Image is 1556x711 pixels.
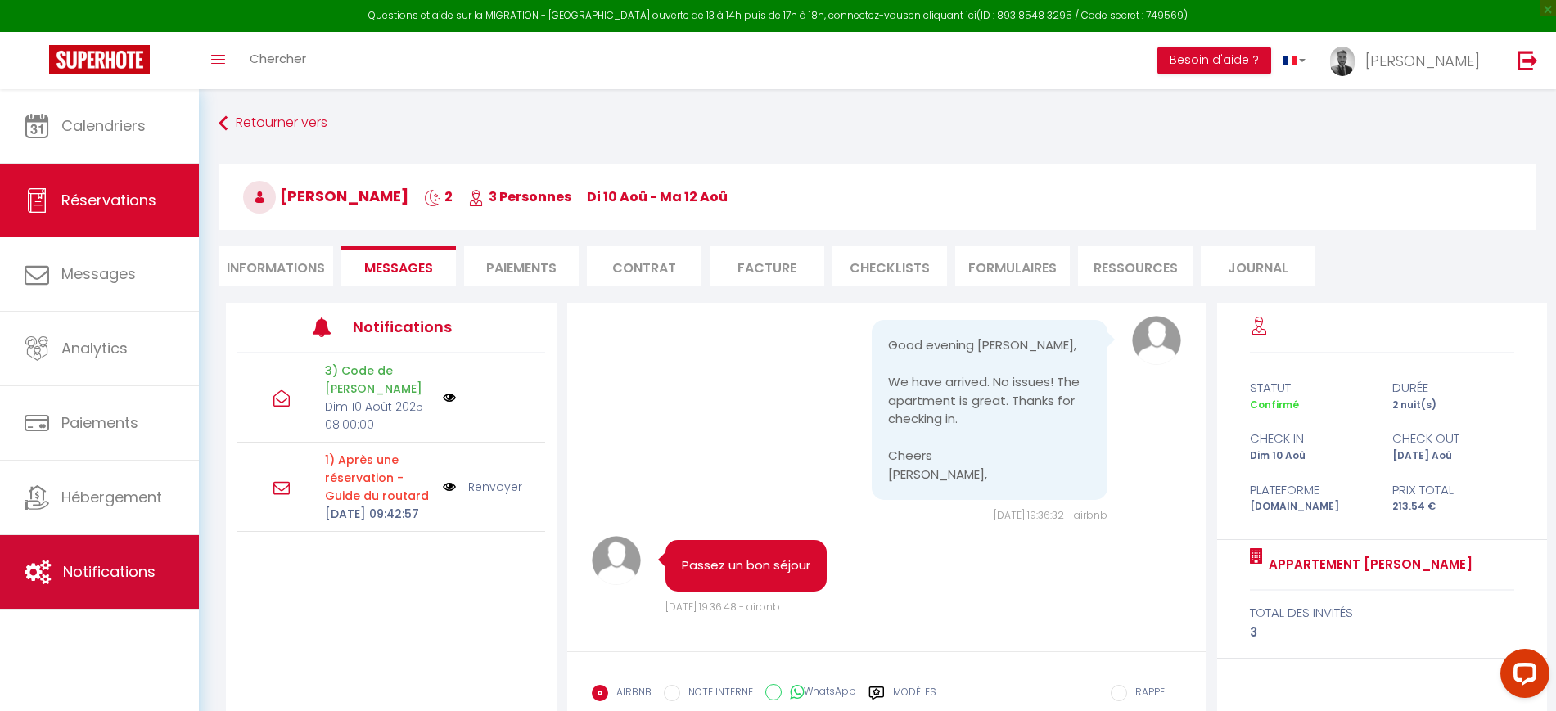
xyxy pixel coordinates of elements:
span: Messages [61,263,136,284]
li: Paiements [464,246,579,286]
div: [DOMAIN_NAME] [1239,499,1382,515]
div: Dim 10 Aoû [1239,448,1382,464]
a: Renvoyer [468,478,522,496]
li: Ressources [1078,246,1193,286]
span: Chercher [250,50,306,67]
img: NO IMAGE [443,478,456,496]
span: Messages [364,259,433,277]
pre: Good evening [PERSON_NAME], We have arrived. No issues! The apartment is great. Thanks for checki... [888,336,1091,484]
div: statut [1239,378,1382,398]
p: 1) Après une réservation - Guide du routard [325,451,432,505]
span: Notifications [63,561,156,582]
div: check out [1382,429,1525,448]
div: [DATE] Aoû [1382,448,1525,464]
span: Paiements [61,412,138,433]
div: Prix total [1382,480,1525,500]
img: avatar.png [1132,316,1181,365]
a: Retourner vers [219,109,1536,138]
span: Hébergement [61,487,162,507]
p: 3) Code de [PERSON_NAME] [325,362,432,398]
label: RAPPEL [1127,685,1169,703]
img: logout [1518,50,1538,70]
li: Informations [219,246,333,286]
a: Chercher [237,32,318,89]
li: CHECKLISTS [832,246,947,286]
img: NO IMAGE [443,391,456,404]
div: Plateforme [1239,480,1382,500]
span: [DATE] 19:36:32 - airbnb [994,508,1107,522]
div: 3 [1250,623,1514,642]
span: 2 [424,187,453,206]
li: Journal [1201,246,1315,286]
img: ... [1330,47,1355,76]
img: avatar.png [592,536,641,585]
label: AIRBNB [608,685,652,703]
iframe: LiveChat chat widget [1487,642,1556,711]
div: durée [1382,378,1525,398]
span: [DATE] 19:36:48 - airbnb [665,600,780,614]
img: Super Booking [49,45,150,74]
a: en cliquant ici [909,8,976,22]
span: Réservations [61,190,156,210]
li: FORMULAIRES [955,246,1070,286]
span: [PERSON_NAME] [243,186,408,206]
label: NOTE INTERNE [680,685,753,703]
span: 3 Personnes [468,187,571,206]
div: 213.54 € [1382,499,1525,515]
li: Facture [710,246,824,286]
span: di 10 Aoû - ma 12 Aoû [587,187,728,206]
span: Calendriers [61,115,146,136]
span: Analytics [61,338,128,358]
li: Contrat [587,246,701,286]
span: [PERSON_NAME] [1365,51,1480,71]
h3: Notifications [353,308,481,345]
label: WhatsApp [782,684,856,702]
button: Besoin d'aide ? [1157,47,1271,74]
a: Appartement [PERSON_NAME] [1263,555,1473,574]
div: check in [1239,429,1382,448]
pre: Passez un bon séjour [682,556,810,575]
div: 2 nuit(s) [1382,398,1525,413]
div: total des invités [1250,603,1514,623]
span: Confirmé [1250,398,1299,412]
p: [DATE] 09:42:57 [325,505,432,523]
p: Dim 10 Août 2025 08:00:00 [325,398,432,434]
a: ... [PERSON_NAME] [1318,32,1500,89]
